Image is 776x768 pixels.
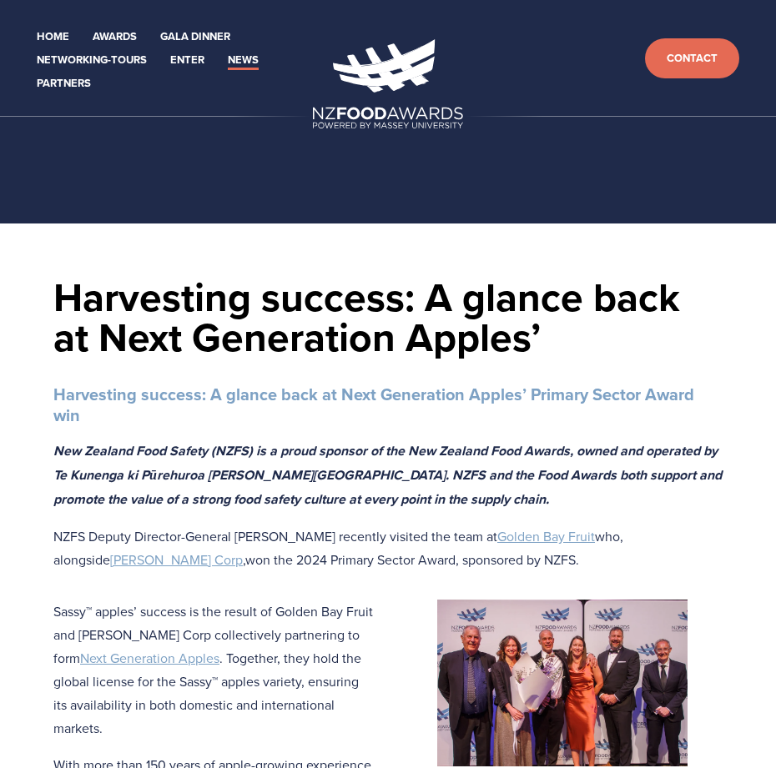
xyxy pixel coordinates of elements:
a: Next Generation Apples [80,649,219,667]
strong: Harvesting success: A glance back at Next Generation Apples’ Primary Sector Award win [53,382,698,427]
a: Home [37,28,69,47]
a: News [228,51,259,70]
a: Gala Dinner [160,28,230,47]
a: Networking-Tours [37,51,147,70]
p: NZFS Deputy Director-General [PERSON_NAME] recently visited the team at who, alongside won the 20... [53,525,723,571]
a: Contact [645,38,739,79]
p: Sassy™ apples’ success is the result of Golden Bay Fruit and [PERSON_NAME] Corp collectively part... [53,600,723,740]
a: Awards [93,28,137,47]
a: [PERSON_NAME] Corp [110,550,243,569]
a: Partners [37,74,91,93]
em: New Zealand Food Safety (NZFS) is a proud sponsor of the New Zealand Food Awards, owned and opera... [53,441,725,509]
h1: Harvesting success: A glance back at Next Generation Apples’ [53,277,723,357]
a: Golden Bay Fruit [497,527,595,545]
span: , [243,550,245,569]
a: Enter [170,51,204,70]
